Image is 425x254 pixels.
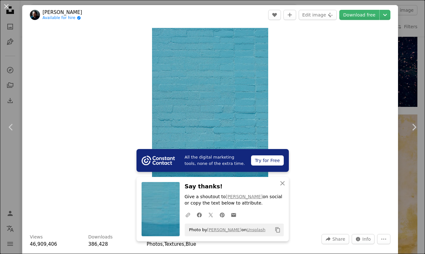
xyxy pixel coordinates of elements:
h3: Say thanks! [185,182,284,191]
div: Try for Free [251,155,283,166]
button: Zoom in on this image [152,28,269,226]
button: Like [268,10,281,20]
a: Available for hire [43,16,82,21]
span: Info [362,234,371,244]
a: Unsplash [247,227,265,232]
a: [PERSON_NAME] [226,194,262,199]
button: Copy to clipboard [272,225,283,235]
a: All the digital marketing tools, none of the extra time.Try for Free [136,149,289,172]
a: [PERSON_NAME] [43,9,82,16]
a: Share on Facebook [194,208,205,221]
a: Share on Pinterest [216,208,228,221]
a: Blue [186,241,196,247]
span: , [184,241,186,247]
span: 386,428 [88,241,108,247]
a: Download free [339,10,379,20]
span: Share [332,234,345,244]
p: Give a shoutout to on social or copy the text below to attribute. [185,194,284,206]
span: Photo by on [186,225,266,235]
button: Stats about this image [352,234,375,244]
span: , [163,241,164,247]
a: Share on Twitter [205,208,216,221]
h3: Downloads [88,234,113,240]
a: [PERSON_NAME] [207,227,242,232]
button: Edit image [299,10,337,20]
a: Textures [164,241,184,247]
a: Photos [147,241,163,247]
img: file-1754318165549-24bf788d5b37 [142,156,175,165]
button: Add to Collection [283,10,296,20]
span: All the digital marketing tools, none of the extra time. [185,154,246,167]
img: Go to Wesley Tingey's profile [30,10,40,20]
button: Choose download size [380,10,390,20]
button: More Actions [377,234,390,244]
a: Next [403,97,425,158]
button: Share this image [322,234,349,244]
a: Share over email [228,208,239,221]
h3: Views [30,234,43,240]
span: 46,909,406 [30,241,57,247]
img: blue wall bricks [152,28,269,226]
